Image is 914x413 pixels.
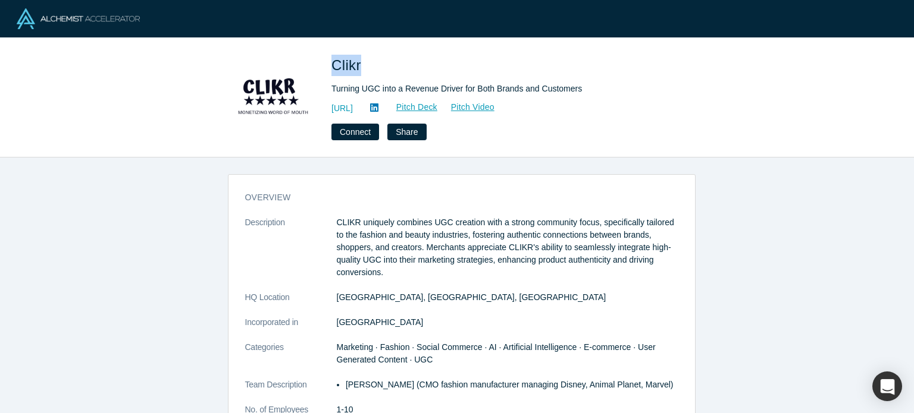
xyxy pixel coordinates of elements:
[346,379,678,391] li: [PERSON_NAME] (CMO fashion manufacturer managing Disney, Animal Planet, Marvel)
[245,291,337,316] dt: HQ Location
[331,102,353,115] a: [URL]
[245,316,337,341] dt: Incorporated in
[245,191,662,204] h3: overview
[231,55,315,138] img: Clikr's Logo
[337,316,678,329] dd: [GEOGRAPHIC_DATA]
[331,83,665,95] div: Turning UGC into a Revenue Driver for Both Brands and Customers
[438,100,495,114] a: Pitch Video
[337,291,678,304] dd: [GEOGRAPHIC_DATA], [GEOGRAPHIC_DATA], [GEOGRAPHIC_DATA]
[245,341,337,379] dt: Categories
[383,100,438,114] a: Pitch Deck
[337,342,656,364] span: Marketing · Fashion · Social Commerce · AI · Artificial Intelligence · E-commerce · User Generate...
[331,57,365,73] span: Clikr
[331,124,379,140] button: Connect
[245,379,337,403] dt: Team Description
[337,216,678,279] p: CLIKR uniquely combines UGC creation with a strong community focus, specifically tailored to the ...
[17,8,140,29] img: Alchemist Logo
[245,216,337,291] dt: Description
[387,124,426,140] button: Share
